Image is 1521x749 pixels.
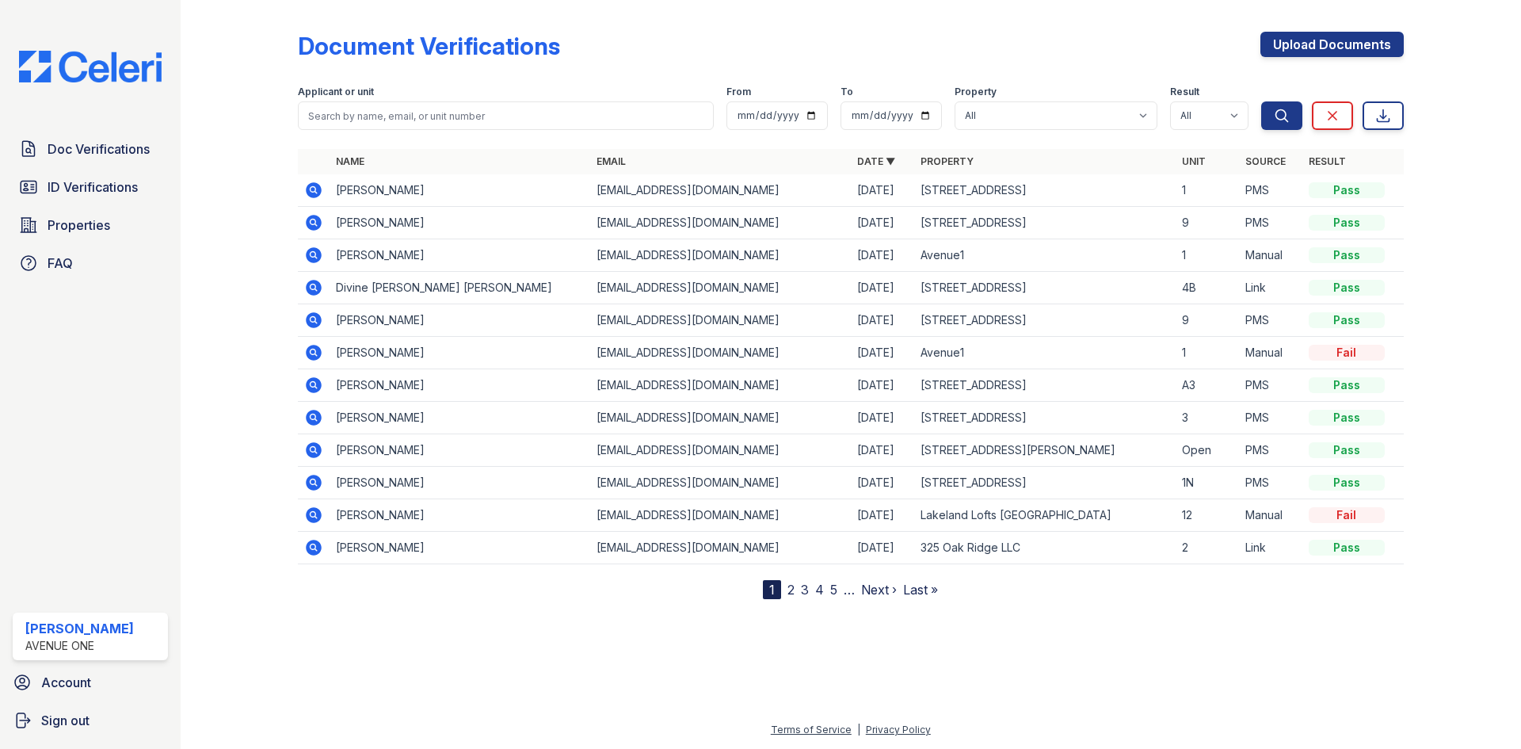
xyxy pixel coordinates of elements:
[1239,467,1302,499] td: PMS
[1182,155,1206,167] a: Unit
[1176,239,1239,272] td: 1
[787,582,795,598] a: 2
[914,532,1175,564] td: 325 Oak Ridge LLC
[590,402,851,434] td: [EMAIL_ADDRESS][DOMAIN_NAME]
[1239,369,1302,402] td: PMS
[1176,174,1239,207] td: 1
[330,402,590,434] td: [PERSON_NAME]
[1309,475,1385,491] div: Pass
[851,532,914,564] td: [DATE]
[590,369,851,402] td: [EMAIL_ADDRESS][DOMAIN_NAME]
[1176,369,1239,402] td: A3
[801,582,809,598] a: 3
[1309,540,1385,556] div: Pass
[851,174,914,207] td: [DATE]
[41,673,91,692] span: Account
[590,174,851,207] td: [EMAIL_ADDRESS][DOMAIN_NAME]
[1239,402,1302,434] td: PMS
[590,467,851,499] td: [EMAIL_ADDRESS][DOMAIN_NAME]
[914,304,1175,337] td: [STREET_ADDRESS]
[590,337,851,369] td: [EMAIL_ADDRESS][DOMAIN_NAME]
[330,337,590,369] td: [PERSON_NAME]
[1309,155,1346,167] a: Result
[1309,507,1385,523] div: Fail
[903,582,938,598] a: Last »
[851,207,914,239] td: [DATE]
[330,369,590,402] td: [PERSON_NAME]
[330,467,590,499] td: [PERSON_NAME]
[1309,215,1385,231] div: Pass
[851,402,914,434] td: [DATE]
[6,51,174,82] img: CE_Logo_Blue-a8612792a0a2168367f1c8372b55b34899dd931a85d93a1a3d3e32e68fde9ad4.png
[590,272,851,304] td: [EMAIL_ADDRESS][DOMAIN_NAME]
[1176,337,1239,369] td: 1
[597,155,626,167] a: Email
[1309,377,1385,393] div: Pass
[13,171,168,203] a: ID Verifications
[1176,499,1239,532] td: 12
[590,532,851,564] td: [EMAIL_ADDRESS][DOMAIN_NAME]
[13,247,168,279] a: FAQ
[763,580,781,599] div: 1
[851,304,914,337] td: [DATE]
[841,86,853,98] label: To
[914,499,1175,532] td: Lakeland Lofts [GEOGRAPHIC_DATA]
[851,239,914,272] td: [DATE]
[914,434,1175,467] td: [STREET_ADDRESS][PERSON_NAME]
[914,174,1175,207] td: [STREET_ADDRESS]
[1176,532,1239,564] td: 2
[1309,182,1385,198] div: Pass
[861,582,897,598] a: Next ›
[1176,304,1239,337] td: 9
[41,711,90,730] span: Sign out
[921,155,974,167] a: Property
[48,139,150,159] span: Doc Verifications
[48,254,73,273] span: FAQ
[1176,402,1239,434] td: 3
[914,467,1175,499] td: [STREET_ADDRESS]
[914,369,1175,402] td: [STREET_ADDRESS]
[914,272,1175,304] td: [STREET_ADDRESS]
[13,209,168,241] a: Properties
[330,207,590,239] td: [PERSON_NAME]
[590,207,851,239] td: [EMAIL_ADDRESS][DOMAIN_NAME]
[330,239,590,272] td: [PERSON_NAME]
[726,86,751,98] label: From
[48,216,110,235] span: Properties
[857,155,895,167] a: Date ▼
[330,532,590,564] td: [PERSON_NAME]
[1245,155,1286,167] a: Source
[590,434,851,467] td: [EMAIL_ADDRESS][DOMAIN_NAME]
[914,337,1175,369] td: Avenue1
[330,499,590,532] td: [PERSON_NAME]
[590,304,851,337] td: [EMAIL_ADDRESS][DOMAIN_NAME]
[1239,272,1302,304] td: Link
[844,580,855,599] span: …
[13,133,168,165] a: Doc Verifications
[1309,410,1385,426] div: Pass
[1239,434,1302,467] td: PMS
[298,101,714,130] input: Search by name, email, or unit number
[851,337,914,369] td: [DATE]
[955,86,997,98] label: Property
[1239,174,1302,207] td: PMS
[1309,247,1385,263] div: Pass
[590,499,851,532] td: [EMAIL_ADDRESS][DOMAIN_NAME]
[1176,207,1239,239] td: 9
[336,155,364,167] a: Name
[1239,207,1302,239] td: PMS
[830,582,837,598] a: 5
[6,705,174,736] a: Sign out
[1170,86,1199,98] label: Result
[590,239,851,272] td: [EMAIL_ADDRESS][DOMAIN_NAME]
[330,174,590,207] td: [PERSON_NAME]
[851,369,914,402] td: [DATE]
[1176,467,1239,499] td: 1N
[330,434,590,467] td: [PERSON_NAME]
[1309,312,1385,328] div: Pass
[851,272,914,304] td: [DATE]
[1309,442,1385,458] div: Pass
[851,499,914,532] td: [DATE]
[1176,272,1239,304] td: 4B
